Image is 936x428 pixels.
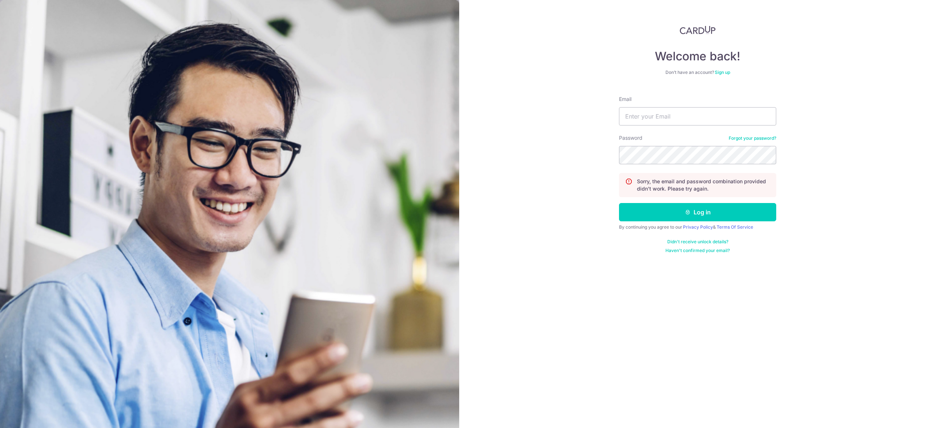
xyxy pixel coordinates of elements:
input: Enter your Email [619,107,776,125]
label: Password [619,134,642,142]
label: Email [619,95,631,103]
a: Privacy Policy [683,224,713,230]
h4: Welcome back! [619,49,776,64]
a: Forgot your password? [729,135,776,141]
p: Sorry, the email and password combination provided didn't work. Please try again. [637,178,770,192]
a: Didn't receive unlock details? [667,239,728,245]
img: CardUp Logo [680,26,716,34]
button: Log in [619,203,776,221]
div: Don’t have an account? [619,70,776,75]
a: Sign up [715,70,730,75]
a: Haven't confirmed your email? [665,248,730,254]
a: Terms Of Service [717,224,753,230]
div: By continuing you agree to our & [619,224,776,230]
